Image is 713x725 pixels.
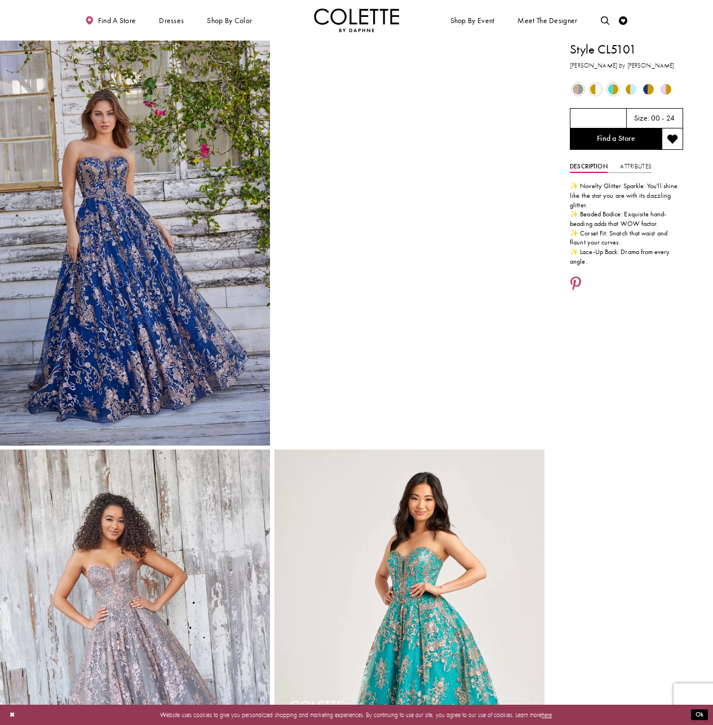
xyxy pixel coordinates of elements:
span: Dresses [159,16,184,25]
p: Website uses cookies to give you personalized shopping and marketing experiences. By continuing t... [61,709,652,720]
span: Shop By Event [450,16,495,25]
div: Turquoise/Gold [605,81,622,97]
video: Style CL5101 Colette by Daphne #1 autoplay loop mute video [274,41,544,176]
h1: Style CL5101 [570,41,683,59]
img: Colette by Daphne [314,8,400,32]
span: Size: [634,114,649,123]
button: Close Dialog [5,708,19,723]
h3: [PERSON_NAME] by [PERSON_NAME] [570,61,683,70]
span: Find a store [98,16,136,25]
span: Shop by color [205,8,254,32]
h5: 00 - 24 [651,114,675,123]
a: Find a store [83,8,138,32]
div: Navy/Gold [640,81,657,97]
span: Shop By Event [448,8,497,32]
button: Submit Dialog [691,710,708,720]
div: Lilac/Gold [658,81,674,97]
div: ✨ Novelty Glitter Sparkle: You'll shine like the star you are with its dazzling glitter. ✨ Beaded... [570,181,683,266]
a: Visit Home Page [314,8,400,32]
a: Description [570,161,608,173]
button: Add to wishlist [662,128,683,150]
a: Check Wishlist [617,8,630,32]
span: Dresses [157,8,186,32]
a: Meet the designer [516,8,580,32]
span: Shop by color [207,16,252,25]
a: Attributes [620,161,651,173]
div: Gold/Pewter [570,81,586,97]
a: here [542,711,552,719]
div: Gold/White [587,81,604,97]
a: Toggle search [599,8,612,32]
a: Share using Pinterest - Opens in new tab [570,277,582,293]
div: Light Blue/Gold [623,81,639,97]
div: Product color controls state depends on size chosen [570,81,683,98]
span: Meet the designer [517,16,577,25]
a: Find a Store [570,128,662,150]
